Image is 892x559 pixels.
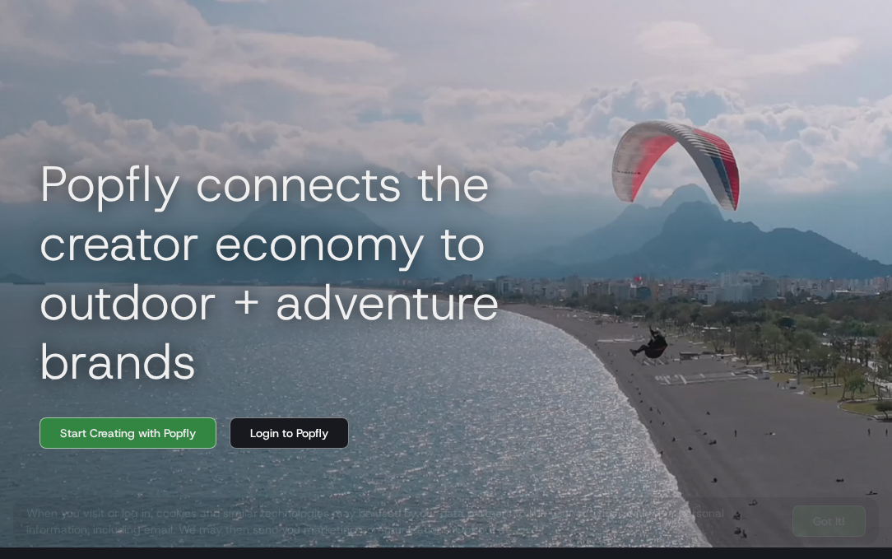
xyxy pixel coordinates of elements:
a: Got It! [792,505,866,537]
a: Start Creating with Popfly [39,417,216,449]
h1: Popfly connects the creator economy to outdoor + adventure brands [26,154,646,391]
div: When you visit or log in, cookies and similar technologies may be used by our data partners to li... [26,505,779,538]
a: here [509,522,532,537]
a: Login to Popfly [230,417,349,449]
